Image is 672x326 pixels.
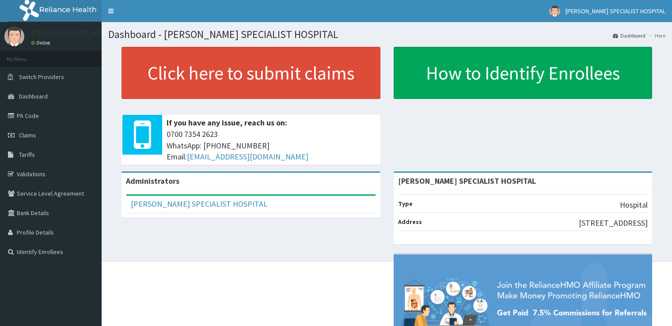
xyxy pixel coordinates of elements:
a: [EMAIL_ADDRESS][DOMAIN_NAME] [187,152,308,162]
img: User Image [549,6,560,17]
a: Click here to submit claims [121,47,380,99]
strong: [PERSON_NAME] SPECIALIST HOSPITAL [398,176,536,186]
h1: Dashboard - [PERSON_NAME] SPECIALIST HOSPITAL [108,29,665,40]
span: Tariffs [19,151,35,159]
b: Type [398,200,413,208]
p: [PERSON_NAME] SPECIALIST HOSPITAL [31,29,166,37]
img: User Image [4,27,24,46]
span: Switch Providers [19,73,64,81]
span: [PERSON_NAME] SPECIALIST HOSPITAL [566,7,665,15]
span: Claims [19,131,36,139]
b: Address [398,218,422,226]
b: If you have any issue, reach us on: [167,118,287,128]
span: Dashboard [19,92,48,100]
span: 0700 7354 2623 WhatsApp: [PHONE_NUMBER] Email: [167,129,376,163]
a: Dashboard [613,32,645,39]
p: Hospital [620,199,648,211]
p: [STREET_ADDRESS] [579,217,648,229]
a: [PERSON_NAME] SPECIALIST HOSPITAL [131,199,267,209]
li: Here [646,32,665,39]
a: How to Identify Enrollees [394,47,653,99]
a: Online [31,40,52,46]
b: Administrators [126,176,179,186]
